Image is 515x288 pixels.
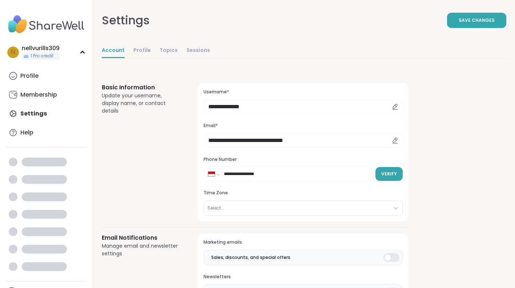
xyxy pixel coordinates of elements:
img: ShareWell Nav Logo [6,12,87,37]
span: Verify [381,171,397,177]
a: Membership [6,86,87,104]
button: Save Changes [447,13,506,28]
div: Profile [20,72,39,80]
a: Profile [133,44,151,58]
h3: Time Zone [204,190,403,196]
h3: Newsletters [204,274,403,280]
span: n [11,48,15,57]
a: Topics [160,44,178,58]
div: Help [20,129,33,137]
div: Manage email and newsletter settings [102,242,180,257]
div: Membership [20,91,57,99]
div: Update your username, display name, or contact details [102,92,180,115]
div: Settings [102,12,150,29]
span: Sales, discounts, and special offers [211,254,290,261]
h3: Basic Information [102,83,180,92]
a: Profile [6,67,87,85]
h3: Marketing emails [204,239,403,246]
h3: Username* [204,89,403,95]
h3: Phone Number [204,157,403,163]
span: Save Changes [459,17,495,24]
h3: Email* [204,123,403,129]
div: nellvurills309 [22,44,60,52]
button: Verify [375,167,403,181]
a: Help [6,124,87,141]
span: 1 Pro credit [31,53,53,59]
h3: Email Notifications [102,234,180,242]
a: Account [102,44,125,58]
a: Sessions [186,44,210,58]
